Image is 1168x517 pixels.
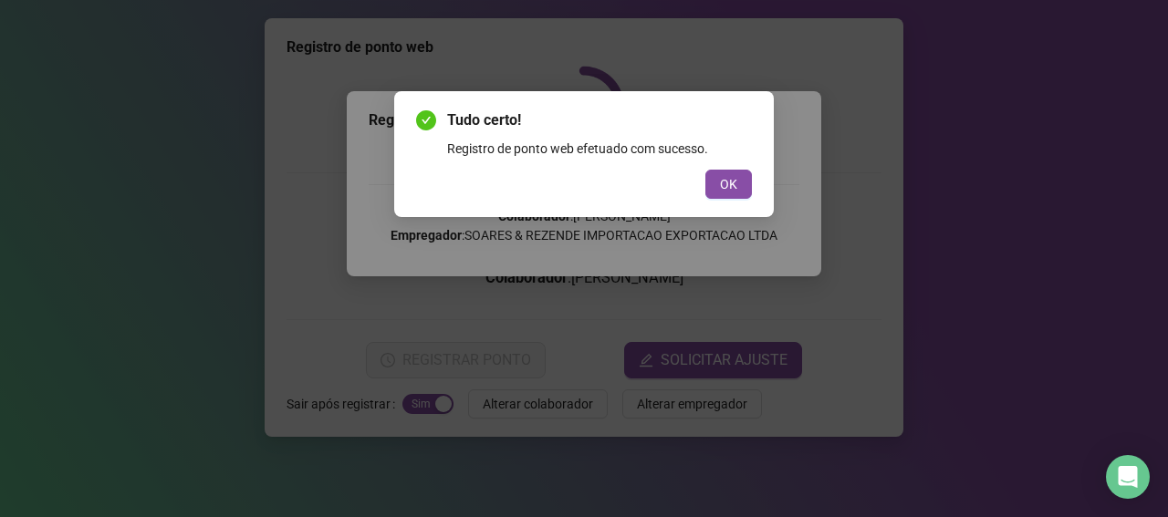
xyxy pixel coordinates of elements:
div: Open Intercom Messenger [1106,455,1150,499]
div: Registro de ponto web efetuado com sucesso. [447,139,752,159]
span: check-circle [416,110,436,130]
span: OK [720,174,737,194]
button: OK [705,170,752,199]
span: Tudo certo! [447,109,752,131]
